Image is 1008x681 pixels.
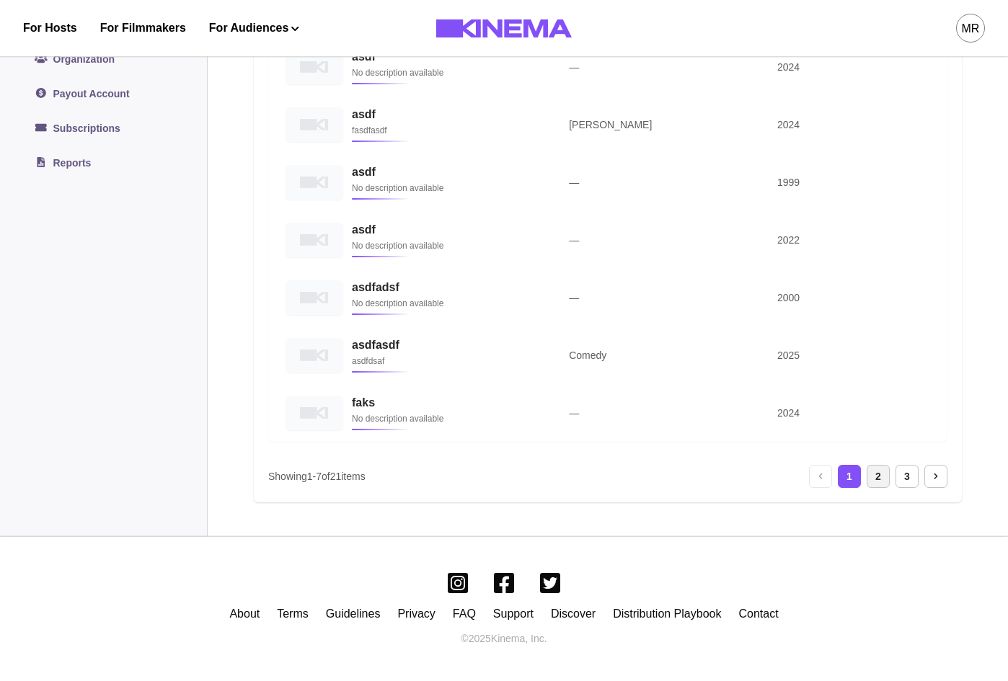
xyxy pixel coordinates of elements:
p: fasdfasdf [352,123,534,138]
p: No description available [352,66,534,80]
button: For Audiences [209,19,299,37]
p: 2024 [777,60,844,74]
p: © 2025 Kinema, Inc. [461,631,547,646]
p: — [569,290,743,305]
p: — [569,175,743,190]
a: Contact [738,607,778,620]
h3: faks [352,396,534,409]
a: Organization [23,45,184,74]
a: About [229,607,260,620]
p: 2022 [777,233,844,247]
div: Go to page 2 [867,465,890,488]
p: 2024 [777,117,844,132]
p: 1999 [777,175,844,190]
p: asdfdsaf [352,354,534,368]
div: Current page, page 1 [838,465,861,488]
h3: asdf [352,107,534,121]
p: No description available [352,296,534,311]
h3: asdf [352,50,534,63]
a: Discover [551,607,596,620]
a: For Hosts [23,19,77,37]
div: Next page [924,465,947,488]
h3: asdfadsf [352,280,534,294]
p: — [569,406,743,420]
a: Privacy [397,607,435,620]
a: Reports [23,148,184,177]
p: 2024 [777,406,844,420]
p: No description available [352,239,534,253]
a: Support [493,607,534,620]
p: Comedy [569,348,743,362]
p: 2025 [777,348,844,362]
a: Distribution Playbook [613,607,721,620]
p: No description available [352,181,534,195]
h3: asdf [352,165,534,179]
p: No description available [352,411,534,426]
a: Payout Account [23,79,184,108]
p: 2000 [777,290,844,305]
div: Previous page [809,465,832,488]
h3: asdfasdf [352,338,534,352]
a: Terms [277,607,309,620]
a: Subscriptions [23,114,184,143]
h3: asdf [352,223,534,236]
div: MR [962,20,980,37]
p: Showing 1 - 7 of 21 items [268,469,366,484]
a: FAQ [453,607,476,620]
p: — [569,233,743,247]
p: — [569,60,743,74]
nav: pagination navigation [809,465,947,488]
a: For Filmmakers [100,19,186,37]
p: [PERSON_NAME] [569,117,743,132]
div: Go to page 3 [896,465,919,488]
a: Guidelines [326,607,381,620]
